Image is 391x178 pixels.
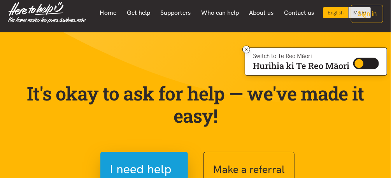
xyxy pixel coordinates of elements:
p: Hurihia ki Te Reo Māori [253,62,349,69]
button: Sign in [351,5,383,23]
a: About us [244,5,279,21]
a: Switch to Te Reo Māori [349,7,371,18]
a: Supporters [155,5,196,21]
div: Language toggle [323,7,371,18]
p: It's okay to ask for help — we've made it easy! [17,82,375,127]
img: Home [8,2,86,23]
div: Current language [323,7,349,18]
a: Get help [122,5,156,21]
a: Who can help [196,5,244,21]
a: Contact us [279,5,319,21]
a: Home [95,5,122,21]
p: Switch to Te Reo Māori [253,54,349,58]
